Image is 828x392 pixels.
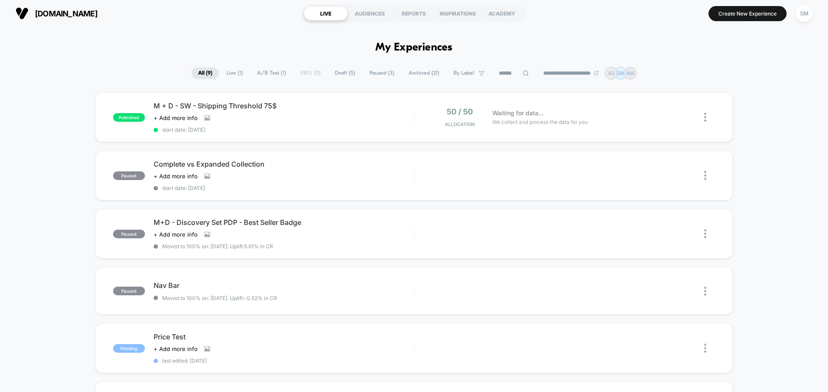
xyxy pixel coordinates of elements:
span: 50 / 50 [447,107,473,116]
div: REPORTS [392,6,436,20]
span: M+D - Discovery Set PDP - Best Seller Badge [154,218,414,227]
button: Create New Experience [708,6,787,21]
span: A/B Test ( 1 ) [251,67,293,79]
img: end [594,70,599,76]
span: start date: [DATE] [154,126,414,133]
span: + Add more info [154,231,198,238]
button: [DOMAIN_NAME] [13,6,100,20]
span: + Add more info [154,114,198,121]
span: [DOMAIN_NAME] [35,9,98,18]
span: published [113,113,145,122]
img: close [704,229,706,238]
img: close [704,113,706,122]
span: paused [113,287,145,295]
span: Waiting for data... [492,108,544,118]
p: AS [608,70,615,76]
span: By Label [453,70,474,76]
div: AUDIENCES [348,6,392,20]
span: Moved to 100% on: [DATE] . Uplift: -0.52% in CR [162,295,277,301]
div: SM [796,5,812,22]
span: start date: [DATE] [154,185,414,191]
span: Moved to 100% on: [DATE] . Uplift: 5.61% in CR [162,243,273,250]
span: All ( 9 ) [192,67,219,79]
span: + Add more info [154,345,198,352]
span: M + D - SW - Shipping Threshold 75$ [154,101,414,110]
span: Nav Bar [154,281,414,290]
h1: My Experiences [375,41,453,54]
span: We collect and process the data for you [492,118,588,126]
span: + Add more info [154,173,198,180]
span: paused [113,230,145,238]
p: AM [626,70,634,76]
span: Price Test [154,332,414,341]
span: Archived ( 21 ) [402,67,446,79]
img: close [704,344,706,353]
p: SM [617,70,625,76]
span: Complete vs Expanded Collection [154,160,414,168]
span: Live ( 1 ) [220,67,249,79]
span: last edited: [DATE] [154,357,414,364]
div: ACADEMY [480,6,524,20]
div: INSPIRATIONS [436,6,480,20]
span: Allocation [445,121,475,127]
img: Visually logo [16,7,28,20]
button: SM [793,5,815,22]
span: paused [113,171,145,180]
span: Paused ( 3 ) [363,67,401,79]
span: Draft ( 5 ) [328,67,362,79]
span: Pending [113,344,145,353]
img: close [704,287,706,296]
img: close [704,171,706,180]
div: LIVE [304,6,348,20]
